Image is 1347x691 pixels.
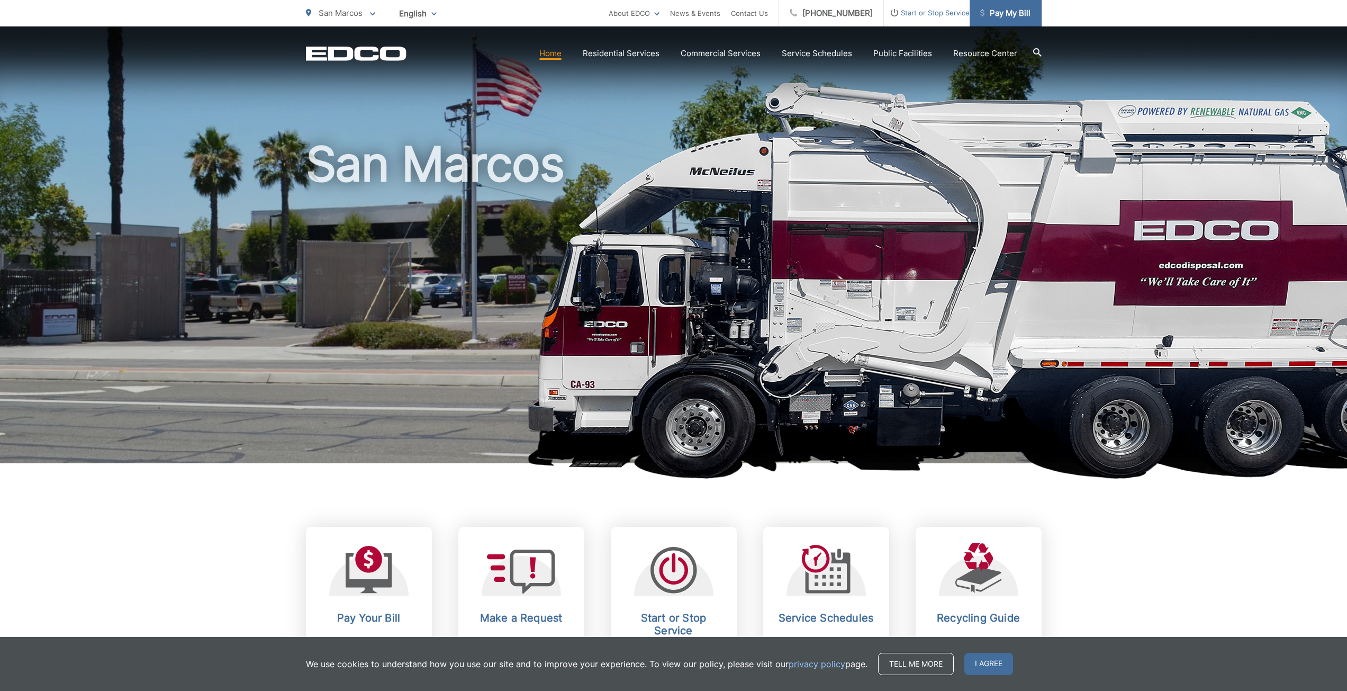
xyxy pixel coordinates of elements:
h2: Recycling Guide [926,612,1031,624]
a: privacy policy [789,658,845,670]
p: Send a service request to EDCO. [469,635,574,660]
a: Pay Your Bill View, pay, and manage your bill online. [306,527,432,689]
h2: Service Schedules [774,612,879,624]
h2: Make a Request [469,612,574,624]
a: Public Facilities [873,47,932,60]
a: Make a Request Send a service request to EDCO. [458,527,584,689]
span: Pay My Bill [980,7,1030,20]
h2: Start or Stop Service [621,612,726,637]
a: Tell me more [878,653,954,675]
a: Resource Center [953,47,1017,60]
p: Stay up-to-date on any changes in schedules. [774,635,879,660]
p: We use cookies to understand how you use our site and to improve your experience. To view our pol... [306,658,867,670]
a: Residential Services [583,47,659,60]
a: About EDCO [609,7,659,20]
a: News & Events [670,7,720,20]
a: Contact Us [731,7,768,20]
p: View, pay, and manage your bill online. [317,635,421,660]
a: Commercial Services [681,47,761,60]
a: Home [539,47,562,60]
a: EDCD logo. Return to the homepage. [306,46,406,61]
a: Recycling Guide Learn what you need to know about recycling. [916,527,1042,689]
span: I agree [964,653,1013,675]
h1: San Marcos [306,138,1042,473]
a: Service Schedules Stay up-to-date on any changes in schedules. [763,527,889,689]
h2: Pay Your Bill [317,612,421,624]
a: Service Schedules [782,47,852,60]
span: English [391,4,445,23]
p: Learn what you need to know about recycling. [926,635,1031,660]
span: San Marcos [319,8,363,18]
